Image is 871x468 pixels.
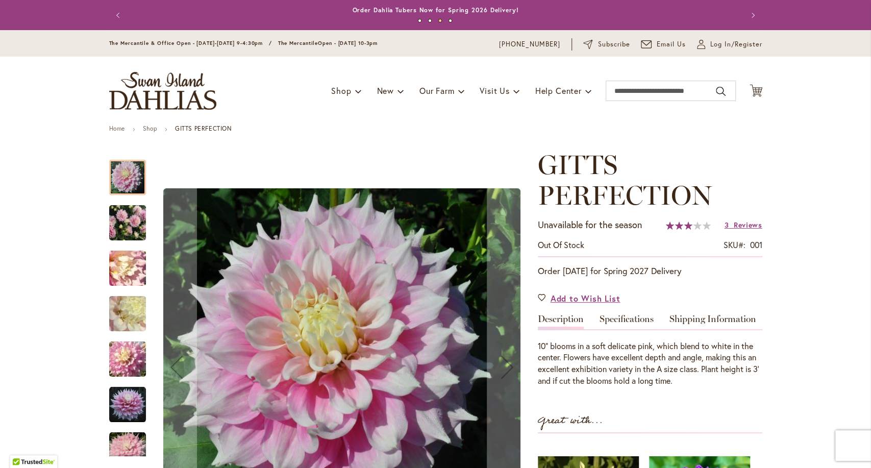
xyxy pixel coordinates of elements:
[724,220,729,230] span: 3
[669,314,756,329] a: Shipping Information
[538,340,762,387] p: 10" blooms in a soft delicate pink, which blend to white in the center. Flowers have excellent de...
[583,39,630,50] a: Subscribe
[657,39,686,50] span: Email Us
[535,85,582,96] span: Help Center
[551,292,620,304] span: Add to Wish List
[449,19,452,22] button: 4 of 4
[418,19,421,22] button: 1 of 4
[109,422,156,467] div: GITTS PERFECTION
[665,221,710,230] div: 62%
[109,150,156,195] div: GITTS PERFECTION
[331,85,351,96] span: Shop
[697,39,762,50] a: Log In/Register
[377,85,393,96] span: New
[109,125,125,132] a: Home
[109,331,156,377] div: GITTS PERFECTION
[641,39,686,50] a: Email Us
[91,195,164,251] img: GITTS PERFECTION
[724,239,745,250] strong: SKU
[499,39,561,50] a: [PHONE_NUMBER]
[143,125,157,132] a: Shop
[109,440,146,456] div: Next
[8,432,36,460] iframe: Launch Accessibility Center
[750,239,762,251] div: 001
[538,239,584,250] span: Out of stock
[598,39,630,50] span: Subscribe
[352,6,518,14] a: Order Dahlia Tubers Now for Spring 2026 Delivery!
[734,220,762,230] span: Reviews
[91,241,164,296] img: GITTS PERFECTION
[109,286,156,331] div: GITTS PERFECTION
[428,19,432,22] button: 2 of 4
[480,85,509,96] span: Visit Us
[109,377,156,422] div: GITTS PERFECTION
[538,218,642,232] p: Unavailable for the season
[742,5,762,26] button: Next
[109,5,130,26] button: Previous
[109,195,156,240] div: GITTS PERFECTION
[538,314,584,329] a: Description
[710,39,762,50] span: Log In/Register
[538,239,584,251] div: Availability
[318,40,378,46] span: Open - [DATE] 10-3pm
[438,19,442,22] button: 3 of 4
[538,292,620,304] a: Add to Wish List
[91,332,164,387] img: GITTS PERFECTION
[538,412,603,429] strong: Great with...
[724,220,762,230] a: 3 Reviews
[91,286,164,341] img: GITTS PERFECTION
[600,314,654,329] a: Specifications
[109,386,146,423] img: GITTS PERFECTION
[538,314,762,387] div: Detailed Product Info
[109,72,216,110] a: store logo
[109,40,318,46] span: The Mercantile & Office Open - [DATE]-[DATE] 9-4:30pm / The Mercantile
[175,125,232,132] strong: GITTS PERFECTION
[538,265,762,277] p: Order [DATE] for Spring 2027 Delivery
[538,149,712,211] span: GITTS PERFECTION
[109,240,156,286] div: GITTS PERFECTION
[419,85,454,96] span: Our Farm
